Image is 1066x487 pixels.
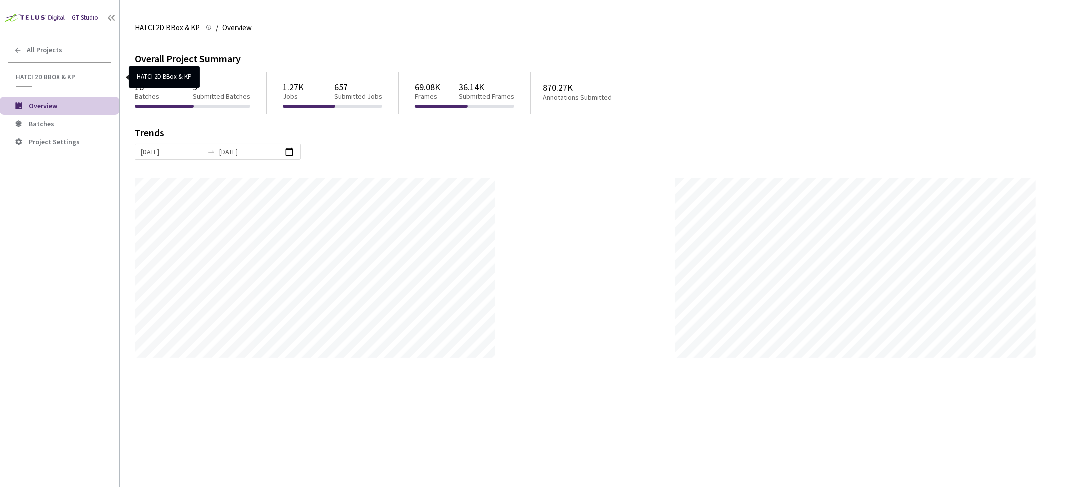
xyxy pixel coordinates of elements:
[283,92,304,101] p: Jobs
[207,148,215,156] span: swap-right
[193,82,250,92] p: 9
[135,92,159,101] p: Batches
[16,73,105,81] span: HATCI 2D BBox & KP
[135,128,1037,144] div: Trends
[207,148,215,156] span: to
[334,92,382,101] p: Submitted Jobs
[334,82,382,92] p: 657
[135,82,159,92] p: 18
[27,46,62,54] span: All Projects
[283,82,304,92] p: 1.27K
[29,137,80,146] span: Project Settings
[459,92,514,101] p: Submitted Frames
[72,13,98,23] div: GT Studio
[193,92,250,101] p: Submitted Batches
[415,82,440,92] p: 69.08K
[135,52,1051,66] div: Overall Project Summary
[459,82,514,92] p: 36.14K
[135,22,200,34] span: HATCI 2D BBox & KP
[29,101,57,110] span: Overview
[222,22,252,34] span: Overview
[543,82,651,93] p: 870.27K
[216,22,218,34] li: /
[543,93,651,102] p: Annotations Submitted
[29,119,54,128] span: Batches
[415,92,440,101] p: Frames
[141,146,203,157] input: Start date
[219,146,282,157] input: End date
